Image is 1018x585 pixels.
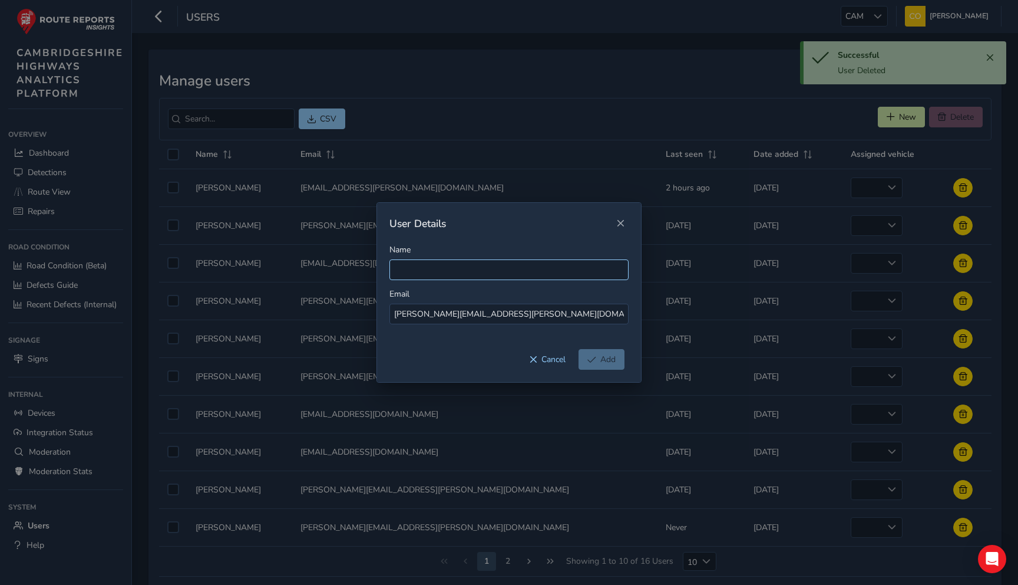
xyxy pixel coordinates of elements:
div: User Details [389,216,612,231]
button: Close [612,215,629,232]
div: Open Intercom Messenger [978,545,1006,573]
span: Cancel [541,354,566,365]
button: Cancel [520,349,574,370]
label: Email [389,288,409,300]
label: Name [389,244,411,255]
